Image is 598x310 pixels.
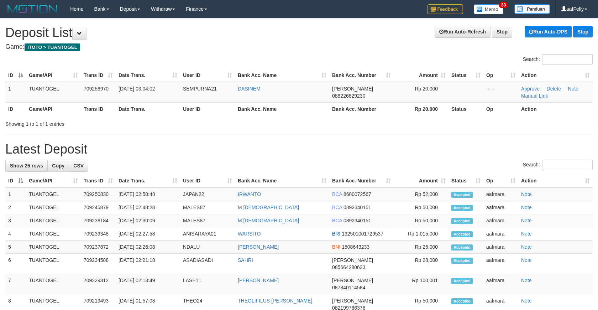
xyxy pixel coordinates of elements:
span: Accepted [451,218,473,224]
span: BCA [332,205,342,210]
a: Copy [47,160,69,172]
th: Status [448,102,483,115]
th: Action [518,102,593,115]
th: Status: activate to sort column ascending [448,174,483,187]
td: 6 [5,254,26,274]
a: M [DEMOGRAPHIC_DATA] [238,218,299,223]
label: Search: [523,160,593,170]
th: ID [5,102,26,115]
span: Accepted [451,278,473,284]
div: Showing 1 to 1 of 1 entries [5,118,244,128]
td: 7 [5,274,26,294]
a: Approve [521,86,540,92]
td: MALES87 [180,201,235,214]
th: Date Trans.: activate to sort column ascending [116,174,180,187]
td: 2 [5,201,26,214]
a: Note [521,218,532,223]
th: Date Trans.: activate to sort column ascending [116,69,180,82]
a: Run Auto-DPS [525,26,572,37]
td: Rp 50,000 [394,201,448,214]
h1: Deposit List [5,26,593,40]
th: Trans ID: activate to sort column ascending [81,174,116,187]
th: Bank Acc. Number [329,102,394,115]
span: Copy 0892340151 to clipboard [343,218,371,223]
td: ASADIASADI [180,254,235,274]
td: TUANTOGEL [26,274,81,294]
span: Show 25 rows [10,163,43,169]
h1: Latest Deposit [5,142,593,156]
td: Rp 1,015,000 [394,227,448,241]
td: [DATE] 02:48:28 [116,201,180,214]
span: BRI [332,231,340,237]
span: [PERSON_NAME] [332,257,373,263]
td: 709238184 [81,214,116,227]
input: Search: [542,160,593,170]
span: [PERSON_NAME] [332,86,373,92]
span: [DATE] 03:04:02 [119,86,155,92]
span: CSV [73,163,84,169]
a: DASINEM [238,86,261,92]
td: aafmara [483,214,518,227]
span: Copy [52,163,64,169]
th: Game/API [26,102,81,115]
img: MOTION_logo.png [5,4,59,14]
span: BCA [332,191,342,197]
td: aafmara [483,254,518,274]
a: Note [521,205,532,210]
a: Run Auto-Refresh [435,26,491,38]
label: Search: [523,54,593,65]
td: Rp 50,000 [394,214,448,227]
span: 709256970 [84,86,109,92]
td: Rp 52,000 [394,187,448,201]
th: Action: activate to sort column ascending [518,69,593,82]
span: Copy 085664280633 to clipboard [332,264,365,270]
input: Search: [542,54,593,65]
img: Button%20Memo.svg [474,4,504,14]
span: Copy 8680072567 to clipboard [343,191,371,197]
td: MALES87 [180,214,235,227]
td: aafmara [483,187,518,201]
td: TUANTOGEL [26,214,81,227]
td: [DATE] 02:27:58 [116,227,180,241]
td: ANISARAYA01 [180,227,235,241]
td: [DATE] 02:50:48 [116,187,180,201]
th: Date Trans. [116,102,180,115]
span: Accepted [451,244,473,250]
a: Note [521,191,532,197]
th: Bank Acc. Name: activate to sort column ascending [235,69,329,82]
a: IRWANTO [238,191,261,197]
td: TUANTOGEL [26,227,81,241]
span: Accepted [451,231,473,237]
th: User ID: activate to sort column ascending [180,174,235,187]
th: Action: activate to sort column ascending [518,174,593,187]
td: TUANTOGEL [26,187,81,201]
td: TUANTOGEL [26,241,81,254]
th: Game/API: activate to sort column ascending [26,174,81,187]
td: aafmara [483,201,518,214]
a: Manual Link [521,93,548,99]
td: LASE11 [180,274,235,294]
a: WARSITO [238,231,261,237]
td: aafmara [483,227,518,241]
th: User ID [180,102,235,115]
td: 709239348 [81,227,116,241]
a: Note [521,244,532,250]
td: [DATE] 02:13:49 [116,274,180,294]
span: Copy 0892340151 to clipboard [343,205,371,210]
th: Game/API: activate to sort column ascending [26,69,81,82]
td: 709237872 [81,241,116,254]
th: Amount: activate to sort column ascending [394,174,448,187]
td: TUANTOGEL [26,201,81,214]
span: Copy 132501001729537 to clipboard [342,231,383,237]
td: aafmara [483,241,518,254]
span: Accepted [451,258,473,264]
a: CSV [69,160,88,172]
a: Show 25 rows [5,160,48,172]
span: Copy 1808643233 to clipboard [342,244,369,250]
td: 3 [5,214,26,227]
span: Copy 087840114584 to clipboard [332,285,365,290]
th: Op: activate to sort column ascending [483,69,518,82]
a: M [DEMOGRAPHIC_DATA] [238,205,299,210]
td: 4 [5,227,26,241]
td: 1 [5,82,26,103]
